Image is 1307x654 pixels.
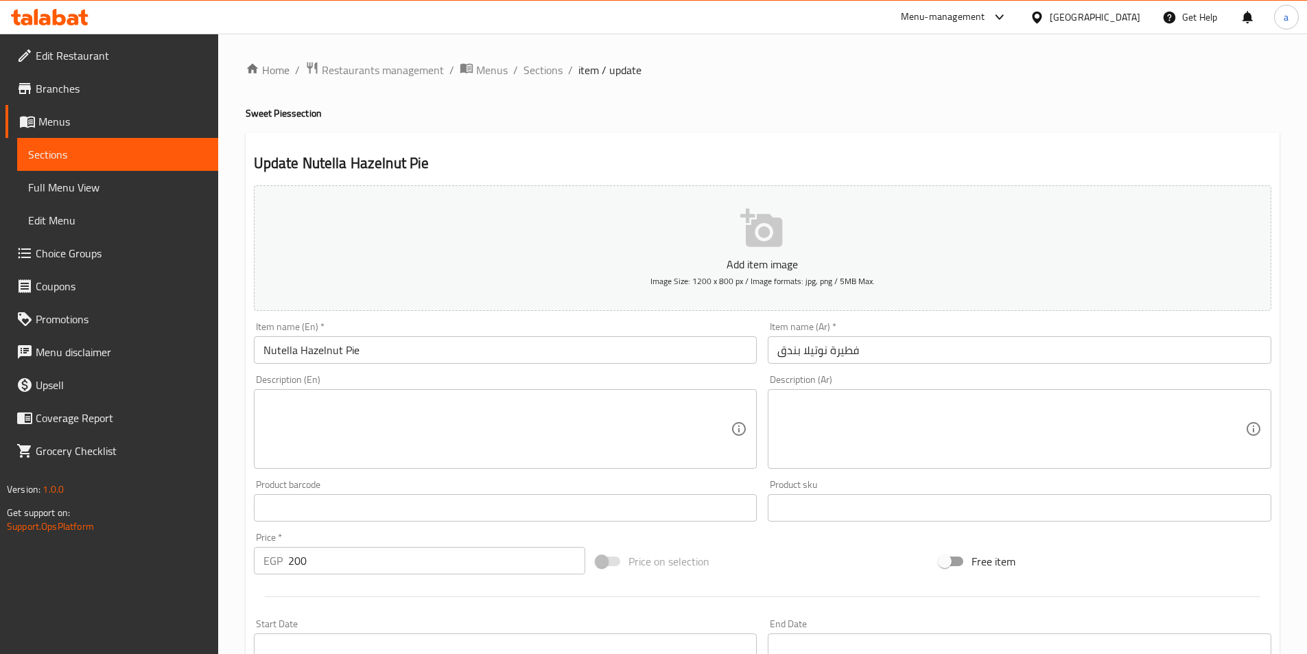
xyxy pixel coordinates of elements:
input: Please enter price [288,547,586,574]
li: / [295,62,300,78]
span: Coverage Report [36,410,207,426]
span: Image Size: 1200 x 800 px / Image formats: jpg, png / 5MB Max. [650,273,875,289]
p: EGP [263,552,283,569]
a: Menus [460,61,508,79]
a: Branches [5,72,218,105]
a: Choice Groups [5,237,218,270]
div: Menu-management [901,9,985,25]
span: Menu disclaimer [36,344,207,360]
span: Price on selection [628,553,709,570]
a: Upsell [5,369,218,401]
span: Grocery Checklist [36,443,207,459]
a: Sections [17,138,218,171]
input: Please enter product barcode [254,494,757,522]
span: Choice Groups [36,245,207,261]
span: Menus [38,113,207,130]
span: Promotions [36,311,207,327]
span: Version: [7,480,40,498]
a: Coupons [5,270,218,303]
div: [GEOGRAPHIC_DATA] [1050,10,1140,25]
a: Promotions [5,303,218,336]
span: Edit Menu [28,212,207,229]
a: Edit Restaurant [5,39,218,72]
span: Get support on: [7,504,70,522]
span: a [1284,10,1288,25]
input: Enter name En [254,336,757,364]
h4: Sweet Pies section [246,106,1280,120]
span: Edit Restaurant [36,47,207,64]
button: Add item imageImage Size: 1200 x 800 px / Image formats: jpg, png / 5MB Max. [254,185,1271,311]
span: Sections [28,146,207,163]
span: Upsell [36,377,207,393]
a: Support.OpsPlatform [7,517,94,535]
span: Free item [972,553,1015,570]
span: Coupons [36,278,207,294]
p: Add item image [275,256,1250,272]
span: Branches [36,80,207,97]
li: / [513,62,518,78]
li: / [568,62,573,78]
a: Sections [523,62,563,78]
a: Grocery Checklist [5,434,218,467]
h2: Update Nutella Hazelnut Pie [254,153,1271,174]
input: Please enter product sku [768,494,1271,522]
li: / [449,62,454,78]
a: Edit Menu [17,204,218,237]
a: Menus [5,105,218,138]
a: Coverage Report [5,401,218,434]
span: Full Menu View [28,179,207,196]
span: item / update [578,62,641,78]
a: Full Menu View [17,171,218,204]
input: Enter name Ar [768,336,1271,364]
nav: breadcrumb [246,61,1280,79]
span: Menus [476,62,508,78]
span: 1.0.0 [43,480,64,498]
span: Restaurants management [322,62,444,78]
a: Home [246,62,290,78]
a: Restaurants management [305,61,444,79]
a: Menu disclaimer [5,336,218,369]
